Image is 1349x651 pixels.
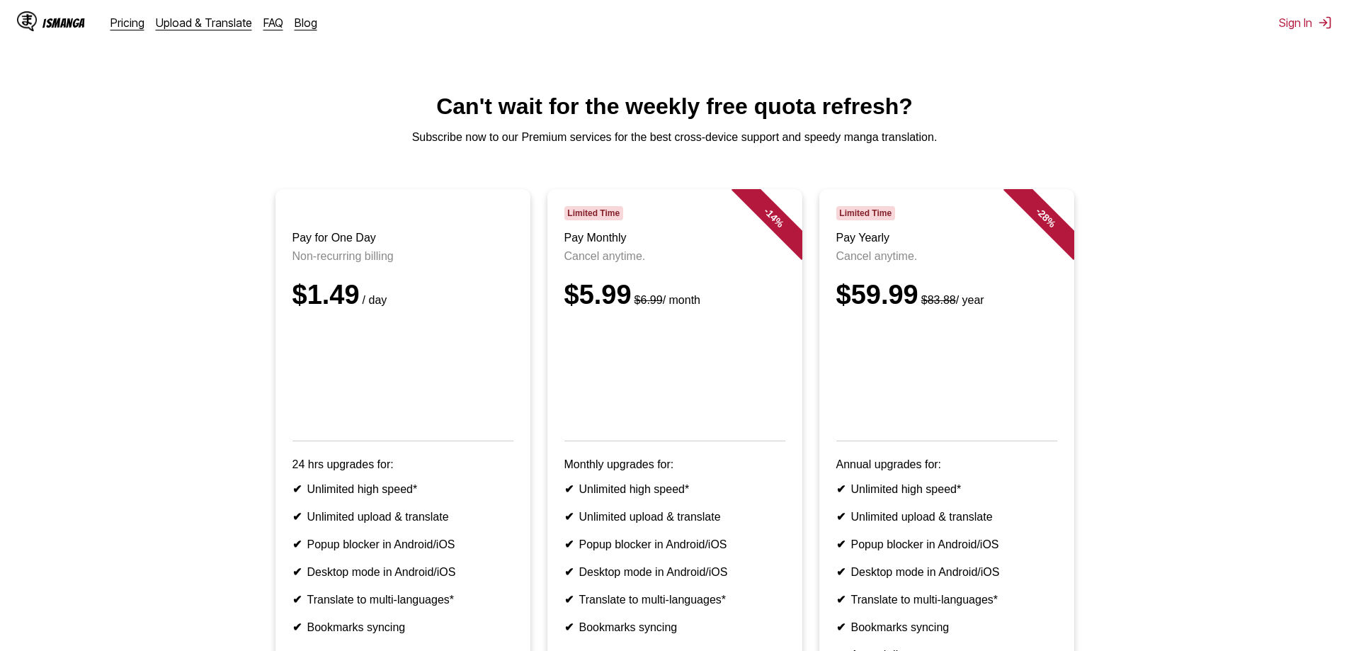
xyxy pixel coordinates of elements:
p: Cancel anytime. [836,250,1057,263]
li: Unlimited upload & translate [836,510,1057,523]
b: ✔ [836,621,846,633]
span: Limited Time [836,206,895,220]
span: Limited Time [564,206,623,220]
p: Subscribe now to our Premium services for the best cross-device support and speedy manga translat... [11,131,1338,144]
p: 24 hrs upgrades for: [292,458,513,471]
div: $59.99 [836,280,1057,310]
div: $5.99 [564,280,785,310]
b: ✔ [292,566,302,578]
b: ✔ [292,511,302,523]
div: IsManga [42,16,85,30]
s: $6.99 [634,294,663,306]
p: Cancel anytime. [564,250,785,263]
small: / day [360,294,387,306]
iframe: PayPal [564,327,785,421]
b: ✔ [564,621,574,633]
button: Sign In [1279,16,1332,30]
img: Sign out [1318,16,1332,30]
small: / month [632,294,700,306]
li: Unlimited high speed* [564,482,785,496]
b: ✔ [836,566,846,578]
small: / year [918,294,984,306]
a: Upload & Translate [156,16,252,30]
h3: Pay Monthly [564,232,785,244]
li: Unlimited upload & translate [292,510,513,523]
p: Annual upgrades for: [836,458,1057,471]
p: Non-recurring billing [292,250,513,263]
li: Translate to multi-languages* [564,593,785,606]
b: ✔ [836,538,846,550]
li: Popup blocker in Android/iOS [836,538,1057,551]
b: ✔ [564,511,574,523]
b: ✔ [564,566,574,578]
li: Desktop mode in Android/iOS [292,565,513,579]
iframe: PayPal [836,327,1057,421]
b: ✔ [564,594,574,606]
div: - 28 % [1003,175,1088,260]
a: Pricing [110,16,144,30]
div: $1.49 [292,280,513,310]
li: Popup blocker in Android/iOS [292,538,513,551]
b: ✔ [292,594,302,606]
h3: Pay Yearly [836,232,1057,244]
li: Desktop mode in Android/iOS [564,565,785,579]
div: - 14 % [731,175,816,260]
li: Bookmarks syncing [292,621,513,634]
b: ✔ [836,511,846,523]
li: Bookmarks syncing [836,621,1057,634]
p: Monthly upgrades for: [564,458,785,471]
b: ✔ [292,621,302,633]
s: $83.88 [921,294,956,306]
iframe: PayPal [292,327,513,421]
img: IsManga Logo [17,11,37,31]
a: FAQ [263,16,283,30]
li: Translate to multi-languages* [292,593,513,606]
li: Unlimited high speed* [836,482,1057,496]
li: Translate to multi-languages* [836,593,1057,606]
li: Desktop mode in Android/iOS [836,565,1057,579]
li: Unlimited upload & translate [564,510,785,523]
li: Unlimited high speed* [292,482,513,496]
li: Bookmarks syncing [564,621,785,634]
h3: Pay for One Day [292,232,513,244]
li: Popup blocker in Android/iOS [564,538,785,551]
a: IsManga LogoIsManga [17,11,110,34]
b: ✔ [564,538,574,550]
b: ✔ [292,483,302,495]
b: ✔ [292,538,302,550]
h1: Can't wait for the weekly free quota refresh? [11,94,1338,120]
b: ✔ [836,594,846,606]
b: ✔ [836,483,846,495]
b: ✔ [564,483,574,495]
a: Blog [295,16,317,30]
